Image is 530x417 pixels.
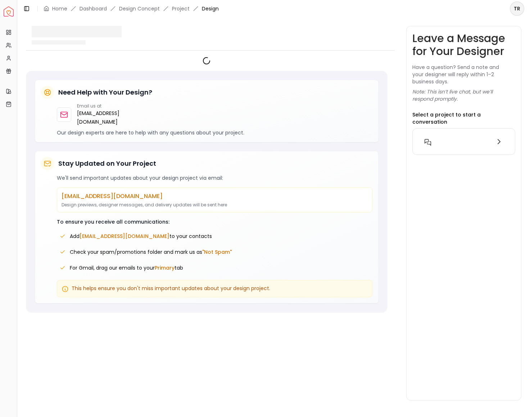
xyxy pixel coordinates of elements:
span: Add to your contacts [70,233,212,240]
span: TR [511,2,524,15]
span: [EMAIL_ADDRESS][DOMAIN_NAME] [80,233,169,240]
h5: Stay Updated on Your Project [58,159,156,169]
h5: Need Help with Your Design? [58,87,152,97]
span: This helps ensure you don't miss important updates about your design project. [72,285,270,292]
p: Email us at [77,103,127,109]
p: Have a question? Send a note and your designer will reply within 1–2 business days. [412,64,515,85]
span: "Not Spam" [202,248,232,256]
p: Our design experts are here to help with any questions about your project. [57,129,372,136]
img: Spacejoy Logo [4,6,14,17]
h3: Leave a Message for Your Designer [412,32,515,58]
p: [EMAIL_ADDRESS][DOMAIN_NAME] [62,192,368,201]
nav: breadcrumb [44,5,219,12]
button: TR [510,1,524,16]
a: Spacejoy [4,6,14,17]
p: Select a project to start a conversation [412,111,515,125]
p: Note: This isn’t live chat, but we’ll respond promptly. [412,88,515,102]
span: Check your spam/promotions folder and mark us as [70,248,232,256]
a: Dashboard [80,5,107,12]
p: Design previews, designer messages, and delivery updates will be sent here [62,202,368,208]
p: To ensure you receive all communications: [57,218,372,225]
a: [EMAIL_ADDRESS][DOMAIN_NAME] [77,109,127,126]
a: Home [52,5,67,12]
span: Design [202,5,219,12]
a: Project [172,5,190,12]
span: Primary [155,264,175,271]
p: We'll send important updates about your design project via email: [57,174,372,182]
li: Design Concept [119,5,160,12]
span: For Gmail, drag our emails to your tab [70,264,183,271]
